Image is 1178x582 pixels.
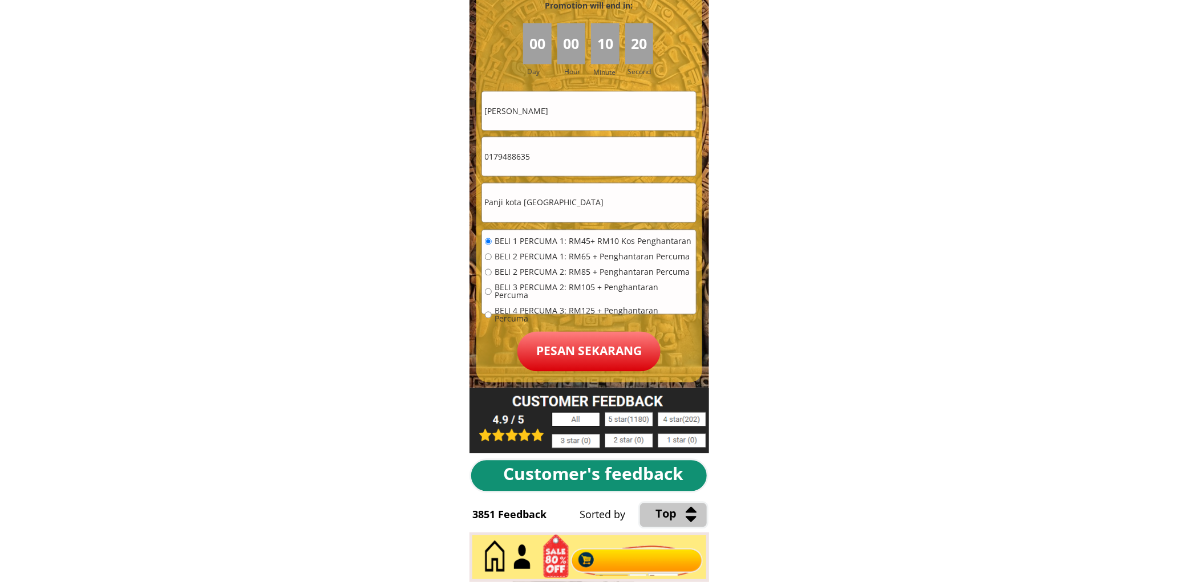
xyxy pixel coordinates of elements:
h3: Day [527,66,556,77]
span: BELI 3 PERCUMA 2: RM105 + Penghantaran Percuma [495,284,693,300]
div: Sorted by [580,507,848,523]
input: Telefon [482,137,696,176]
div: Customer's feedback [503,461,693,488]
div: 3851 Feedback [473,507,563,523]
span: BELI 2 PERCUMA 1: RM65 + Penghantaran Percuma [495,253,693,261]
input: Alamat [482,184,696,222]
span: BELI 2 PERCUMA 2: RM85 + Penghantaran Percuma [495,268,693,276]
h3: Minute [593,67,618,78]
span: BELI 4 PERCUMA 3: RM125 + Penghantaran Percuma [495,307,693,323]
h3: Second [628,66,656,77]
span: BELI 1 PERCUMA 1: RM45+ RM10 Kos Penghantaran [495,238,693,246]
p: Pesan sekarang [517,332,661,372]
div: Top [656,505,759,523]
input: Nama [482,92,696,131]
h3: Hour [564,66,588,77]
